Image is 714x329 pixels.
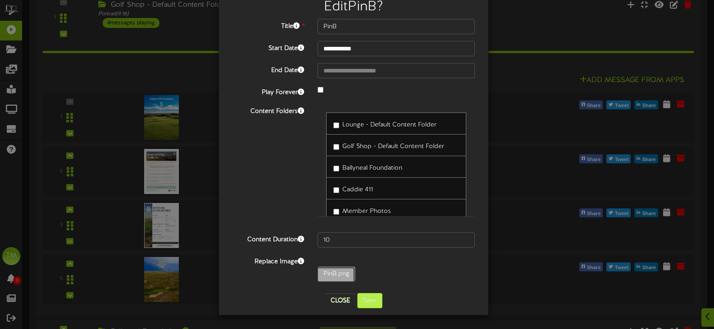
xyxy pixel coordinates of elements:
button: Close [325,293,355,308]
input: 15 [318,232,475,248]
input: Caddie 411 [333,187,339,193]
label: Content Folders [226,104,311,116]
span: Ballyneal Foundation [342,165,402,171]
label: Replace Image [226,254,311,266]
span: Caddie 411 [342,186,373,193]
label: Play Forever [226,85,311,97]
label: End Date [226,63,311,75]
span: Golf Shop - Default Content Folder [342,143,444,150]
input: Title [318,19,475,34]
button: Save [357,293,382,308]
input: Ballyneal Foundation [333,166,339,171]
label: Content Duration [226,232,311,244]
input: Member Photos [333,209,339,215]
label: Title [226,19,311,31]
span: Member Photos [342,208,391,215]
span: Lounge - Default Content Folder [342,122,437,128]
input: Lounge - Default Content Folder [333,122,339,128]
input: Golf Shop - Default Content Folder [333,144,339,150]
label: Start Date [226,41,311,53]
